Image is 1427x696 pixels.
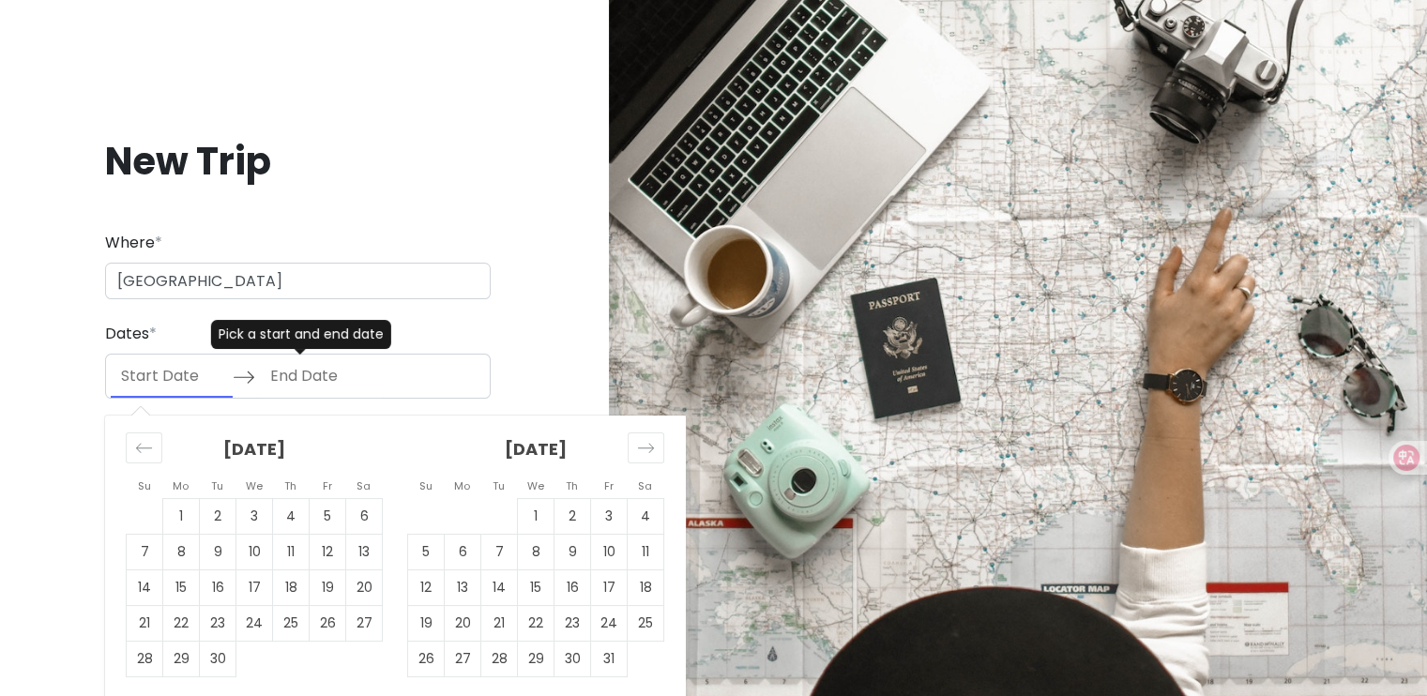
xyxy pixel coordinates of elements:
td: Choose Sunday, October 26, 2025 as your check-in date. It’s available. [408,641,445,676]
td: Choose Tuesday, September 9, 2025 as your check-in date. It’s available. [200,534,236,569]
label: Dates [105,322,157,346]
td: Choose Sunday, September 21, 2025 as your check-in date. It’s available. [127,605,163,641]
div: Move forward to switch to the next month. [628,432,664,463]
small: Fr [323,478,332,493]
td: Choose Thursday, September 11, 2025 as your check-in date. It’s available. [273,534,310,569]
td: Choose Thursday, September 4, 2025 as your check-in date. It’s available. [273,498,310,534]
td: Choose Tuesday, September 23, 2025 as your check-in date. It’s available. [200,605,236,641]
td: Choose Wednesday, September 17, 2025 as your check-in date. It’s available. [236,569,273,605]
input: City (e.g., New York) [105,263,491,300]
td: Choose Monday, September 1, 2025 as your check-in date. It’s available. [163,498,200,534]
td: Choose Sunday, October 5, 2025 as your check-in date. It’s available. [408,534,445,569]
td: Choose Tuesday, October 7, 2025 as your check-in date. It’s available. [481,534,518,569]
strong: [DATE] [505,437,567,461]
small: Sa [638,478,652,493]
td: Choose Wednesday, September 10, 2025 as your check-in date. It’s available. [236,534,273,569]
td: Choose Thursday, October 30, 2025 as your check-in date. It’s available. [554,641,591,676]
td: Choose Thursday, October 23, 2025 as your check-in date. It’s available. [554,605,591,641]
small: Fr [604,478,614,493]
td: Choose Sunday, October 19, 2025 as your check-in date. It’s available. [408,605,445,641]
td: Choose Friday, September 19, 2025 as your check-in date. It’s available. [310,569,346,605]
td: Choose Monday, October 20, 2025 as your check-in date. It’s available. [445,605,481,641]
td: Choose Friday, September 12, 2025 as your check-in date. It’s available. [310,534,346,569]
td: Choose Wednesday, September 3, 2025 as your check-in date. It’s available. [236,498,273,534]
small: Su [419,478,433,493]
input: Start Date [111,355,233,398]
td: Choose Monday, October 27, 2025 as your check-in date. It’s available. [445,641,481,676]
td: Choose Tuesday, September 2, 2025 as your check-in date. It’s available. [200,498,236,534]
td: Choose Saturday, October 25, 2025 as your check-in date. It’s available. [628,605,664,641]
td: Choose Friday, October 31, 2025 as your check-in date. It’s available. [591,641,628,676]
td: Choose Tuesday, September 30, 2025 as your check-in date. It’s available. [200,641,236,676]
input: End Date [260,355,382,398]
td: Choose Monday, September 22, 2025 as your check-in date. It’s available. [163,605,200,641]
td: Choose Thursday, September 18, 2025 as your check-in date. It’s available. [273,569,310,605]
td: Choose Tuesday, October 14, 2025 as your check-in date. It’s available. [481,569,518,605]
td: Choose Friday, September 5, 2025 as your check-in date. It’s available. [310,498,346,534]
td: Choose Thursday, October 16, 2025 as your check-in date. It’s available. [554,569,591,605]
td: Choose Saturday, September 6, 2025 as your check-in date. It’s available. [346,498,383,534]
td: Choose Wednesday, October 8, 2025 as your check-in date. It’s available. [518,534,554,569]
label: Where [105,231,162,255]
td: Choose Monday, September 15, 2025 as your check-in date. It’s available. [163,569,200,605]
td: Choose Saturday, September 13, 2025 as your check-in date. It’s available. [346,534,383,569]
td: Choose Saturday, October 18, 2025 as your check-in date. It’s available. [628,569,664,605]
td: Choose Wednesday, October 15, 2025 as your check-in date. It’s available. [518,569,554,605]
small: Mo [454,478,470,493]
small: Th [566,478,578,493]
td: Choose Friday, October 17, 2025 as your check-in date. It’s available. [591,569,628,605]
td: Choose Friday, September 26, 2025 as your check-in date. It’s available. [310,605,346,641]
td: Choose Monday, September 8, 2025 as your check-in date. It’s available. [163,534,200,569]
td: Choose Saturday, October 4, 2025 as your check-in date. It’s available. [628,498,664,534]
strong: [DATE] [223,437,285,461]
td: Choose Sunday, September 7, 2025 as your check-in date. It’s available. [127,534,163,569]
small: We [527,478,544,493]
small: Tu [211,478,223,493]
td: Choose Thursday, October 2, 2025 as your check-in date. It’s available. [554,498,591,534]
td: Choose Friday, October 3, 2025 as your check-in date. It’s available. [591,498,628,534]
td: Choose Friday, October 10, 2025 as your check-in date. It’s available. [591,534,628,569]
h1: New Trip [105,137,491,186]
td: Choose Tuesday, October 28, 2025 as your check-in date. It’s available. [481,641,518,676]
small: Sa [357,478,371,493]
td: Choose Thursday, September 25, 2025 as your check-in date. It’s available. [273,605,310,641]
td: Choose Saturday, September 27, 2025 as your check-in date. It’s available. [346,605,383,641]
td: Choose Wednesday, October 29, 2025 as your check-in date. It’s available. [518,641,554,676]
td: Choose Monday, October 13, 2025 as your check-in date. It’s available. [445,569,481,605]
small: Mo [173,478,189,493]
td: Choose Sunday, October 12, 2025 as your check-in date. It’s available. [408,569,445,605]
small: Tu [493,478,505,493]
td: Choose Monday, October 6, 2025 as your check-in date. It’s available. [445,534,481,569]
small: Su [138,478,151,493]
td: Choose Wednesday, October 22, 2025 as your check-in date. It’s available. [518,605,554,641]
div: Pick a start and end date [211,320,391,348]
td: Choose Monday, September 29, 2025 as your check-in date. It’s available. [163,641,200,676]
td: Choose Tuesday, September 16, 2025 as your check-in date. It’s available. [200,569,236,605]
td: Choose Wednesday, October 1, 2025 as your check-in date. It’s available. [518,498,554,534]
div: Move backward to switch to the previous month. [126,432,162,463]
td: Choose Wednesday, September 24, 2025 as your check-in date. It’s available. [236,605,273,641]
td: Choose Saturday, September 20, 2025 as your check-in date. It’s available. [346,569,383,605]
td: Choose Saturday, October 11, 2025 as your check-in date. It’s available. [628,534,664,569]
td: Choose Sunday, September 14, 2025 as your check-in date. It’s available. [127,569,163,605]
td: Choose Tuesday, October 21, 2025 as your check-in date. It’s available. [481,605,518,641]
small: We [246,478,263,493]
small: Th [284,478,296,493]
td: Choose Sunday, September 28, 2025 as your check-in date. It’s available. [127,641,163,676]
td: Choose Thursday, October 9, 2025 as your check-in date. It’s available. [554,534,591,569]
td: Choose Friday, October 24, 2025 as your check-in date. It’s available. [591,605,628,641]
